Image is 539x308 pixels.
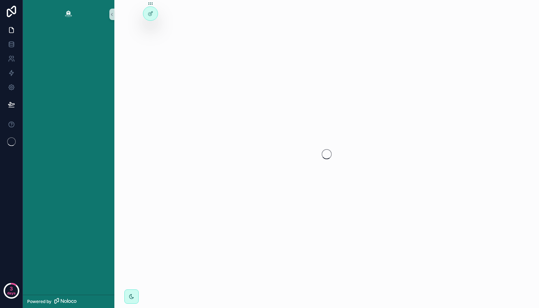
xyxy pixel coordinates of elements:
span: Powered by [27,299,51,304]
p: days [7,288,16,298]
a: Powered by [23,295,114,308]
div: scrollable content [23,29,114,41]
p: 3 [10,285,13,292]
img: App logo [63,9,74,20]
